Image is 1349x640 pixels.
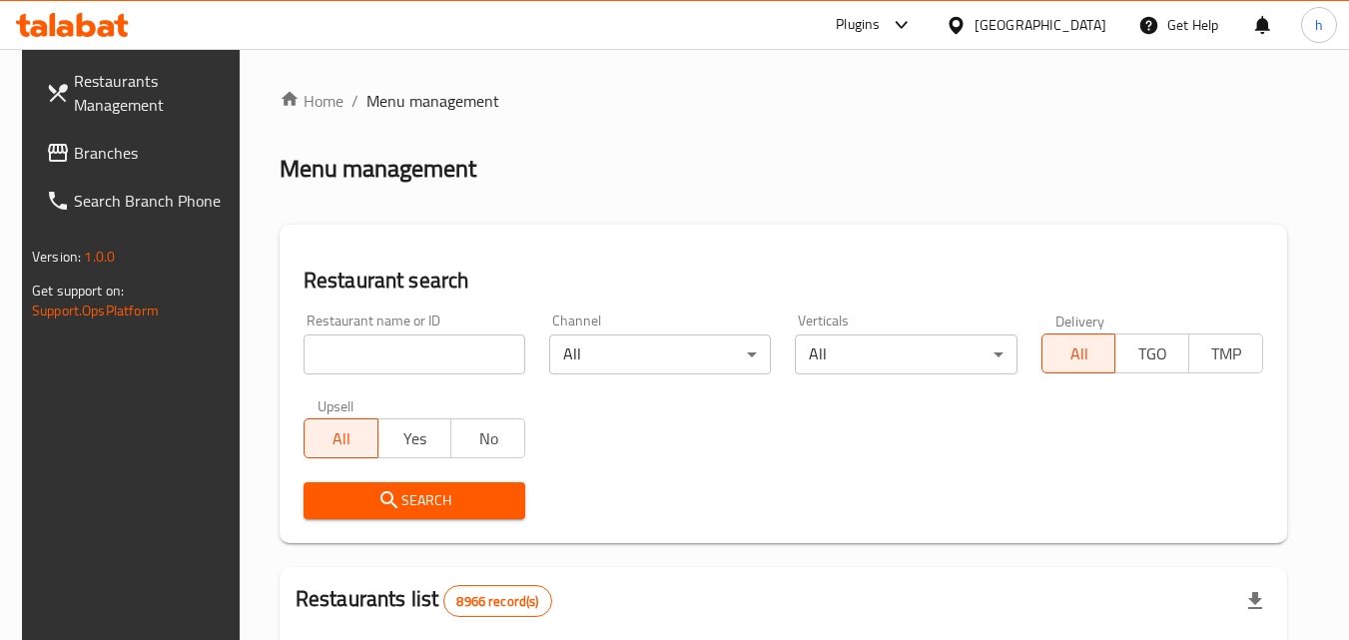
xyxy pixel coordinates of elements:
button: All [1041,333,1116,373]
span: h [1315,14,1323,36]
label: Delivery [1055,314,1105,327]
div: All [795,334,1016,374]
a: Branches [30,129,248,177]
span: No [459,424,517,453]
span: Yes [386,424,444,453]
button: TMP [1188,333,1263,373]
span: 8966 record(s) [444,592,550,611]
h2: Menu management [280,153,476,185]
input: Search for restaurant name or ID.. [304,334,525,374]
span: Menu management [366,89,499,113]
div: [GEOGRAPHIC_DATA] [975,14,1106,36]
span: Search Branch Phone [74,189,232,213]
span: TMP [1197,339,1255,368]
span: Restaurants Management [74,69,232,117]
nav: breadcrumb [280,89,1287,113]
a: Search Branch Phone [30,177,248,225]
span: All [313,424,370,453]
h2: Restaurants list [296,584,552,617]
span: Get support on: [32,278,124,304]
span: Search [320,488,509,513]
span: All [1050,339,1108,368]
label: Upsell [318,398,354,412]
button: All [304,418,378,458]
span: Branches [74,141,232,165]
div: Export file [1231,577,1279,625]
a: Support.OpsPlatform [32,298,159,323]
h2: Restaurant search [304,266,1263,296]
button: Search [304,482,525,519]
span: Version: [32,244,81,270]
span: 1.0.0 [84,244,115,270]
div: Total records count [443,585,551,617]
button: TGO [1114,333,1189,373]
a: Restaurants Management [30,57,248,129]
li: / [351,89,358,113]
button: No [450,418,525,458]
div: All [549,334,771,374]
div: Plugins [836,13,880,37]
button: Yes [377,418,452,458]
a: Home [280,89,343,113]
span: TGO [1123,339,1181,368]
